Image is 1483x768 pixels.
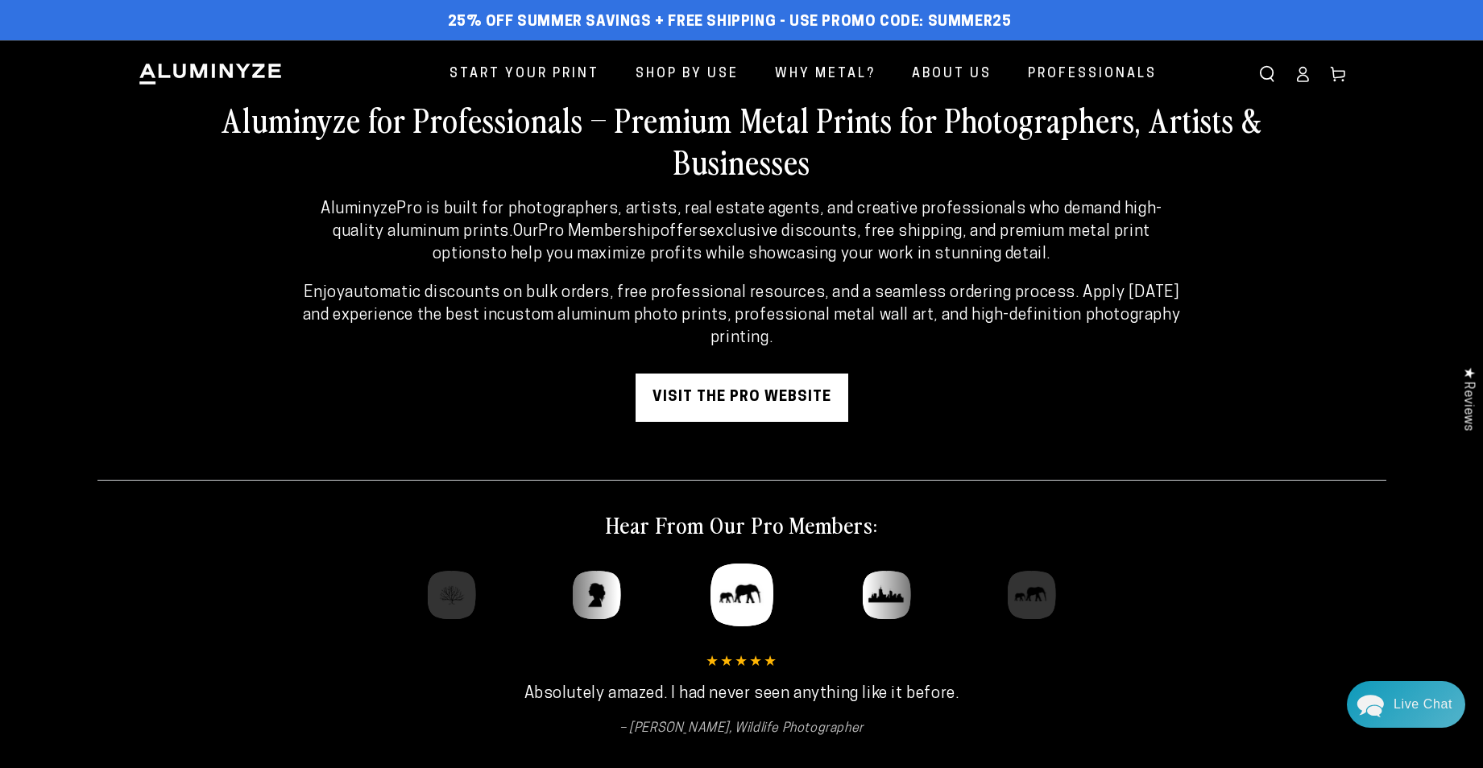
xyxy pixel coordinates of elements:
[1452,354,1483,444] div: Click to open Judge.me floating reviews tab
[437,53,611,96] a: Start Your Print
[448,14,1012,31] span: 25% off Summer Savings + Free Shipping - Use Promo Code: SUMMER25
[636,374,848,422] a: visit the pro website
[763,53,888,96] a: Why Metal?
[775,63,876,86] span: Why Metal?
[538,224,660,240] strong: Pro Membership
[218,98,1266,182] h2: Aluminyze for Professionals – Premium Metal Prints for Photographers, Artists & Businesses
[321,201,1162,240] strong: AluminyzePro is built for photographers, artists, real estate agents, and creative professionals ...
[912,63,992,86] span: About Us
[606,510,877,539] h2: Hear From Our Pro Members:
[449,63,599,86] span: Start Your Print
[497,308,1180,346] strong: custom aluminum photo prints, professional metal wall art, and high-definition photography printing.
[433,224,1150,262] strong: exclusive discounts, free shipping, and premium metal print options
[345,285,1075,301] strong: automatic discounts on bulk orders, free professional resources, and a seamless ordering process
[138,62,283,86] img: Aluminyze
[296,282,1187,349] p: Enjoy . Apply [DATE] and experience the best in
[636,63,739,86] span: Shop By Use
[452,683,1032,705] p: Absolutely amazed. I had never seen anything like it before.
[1249,56,1285,92] summary: Search our site
[452,717,1032,741] cite: [PERSON_NAME], Wildlife Photographer
[623,53,751,96] a: Shop By Use
[900,53,1004,96] a: About Us
[1394,681,1452,728] div: Contact Us Directly
[1028,63,1157,86] span: Professionals
[1016,53,1169,96] a: Professionals
[1347,681,1465,728] div: Chat widget toggle
[296,198,1187,266] p: Our offers to help you maximize profits while showcasing your work in stunning detail.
